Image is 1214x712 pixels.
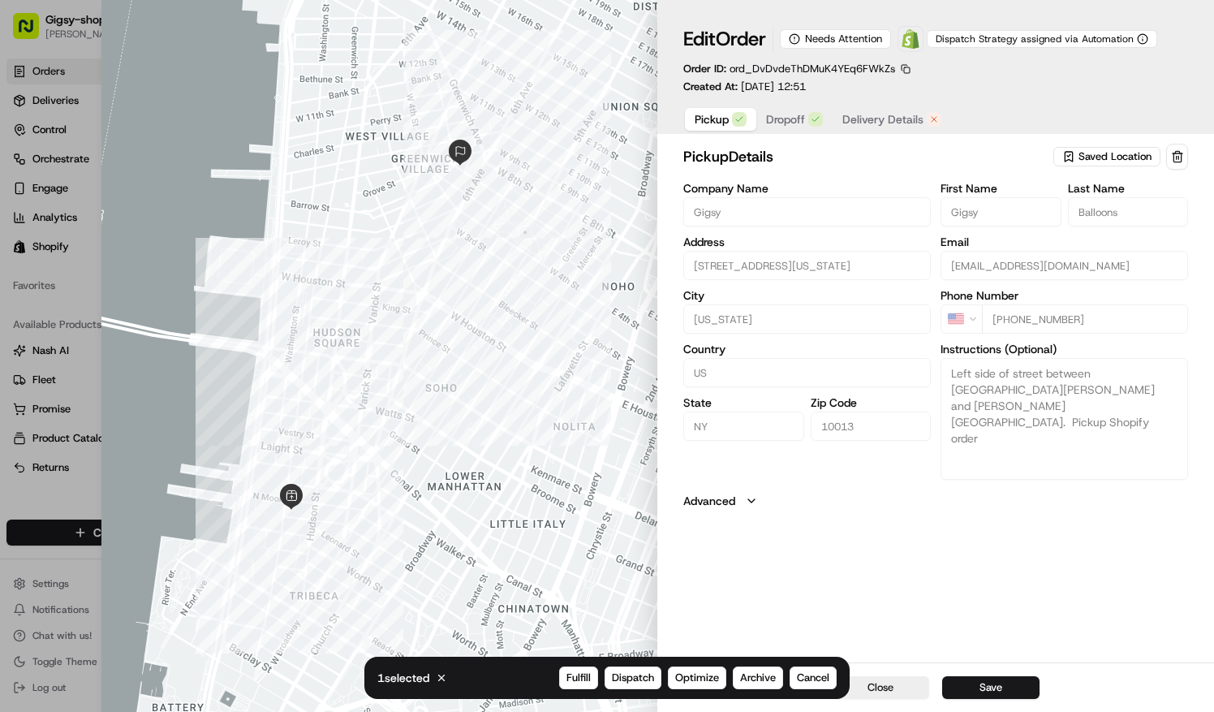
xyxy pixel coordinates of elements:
[16,364,29,377] div: 📗
[683,80,806,94] p: Created At:
[16,64,295,90] p: Welcome 👋
[153,362,260,378] span: API Documentation
[34,154,63,183] img: 9188753566659_6852d8bf1fb38e338040_72.png
[683,183,931,194] label: Company Name
[683,304,931,334] input: Enter city
[137,364,150,377] div: 💻
[942,676,1040,699] button: Save
[811,397,931,408] label: Zip Code
[716,26,766,52] span: Order
[16,154,45,183] img: 1736555255976-a54dd68f-1ca7-489b-9aae-adbdc363a1c4
[766,111,805,127] span: Dropoff
[941,343,1188,355] label: Instructions (Optional)
[144,251,177,264] span: [DATE]
[936,32,1134,45] span: Dispatch Strategy assigned via Automation
[941,358,1188,480] textarea: Left side of street between [GEOGRAPHIC_DATA][PERSON_NAME] and [PERSON_NAME][GEOGRAPHIC_DATA]. Pi...
[683,358,931,387] input: Enter country
[16,279,42,305] img: Masood Aslam
[683,26,766,52] h1: Edit
[901,29,920,49] img: Shopify
[114,401,196,414] a: Powered byPylon
[161,402,196,414] span: Pylon
[941,183,1061,194] label: First Name
[683,493,735,509] label: Advanced
[811,412,931,441] input: Enter zip code
[135,251,140,264] span: •
[982,304,1188,334] input: Enter phone number
[32,296,45,309] img: 1736555255976-a54dd68f-1ca7-489b-9aae-adbdc363a1c4
[927,30,1157,48] button: Dispatch Strategy assigned via Automation
[50,295,131,308] span: [PERSON_NAME]
[16,210,109,223] div: Past conversations
[131,356,267,385] a: 💻API Documentation
[1078,149,1152,164] span: Saved Location
[50,251,131,264] span: [PERSON_NAME]
[730,62,895,76] span: ord_DvDvdeThDMuK4YEq6FWkZs
[832,676,929,699] button: Close
[135,295,140,308] span: •
[683,197,931,227] input: Enter company name
[683,251,931,280] input: 375 Greenwich Street, New York, NY 10013, US
[941,197,1061,227] input: Enter first name
[695,111,729,127] span: Pickup
[941,290,1188,301] label: Phone Number
[1068,183,1188,194] label: Last Name
[32,362,124,378] span: Knowledge Base
[276,159,295,179] button: Start new chat
[941,236,1188,248] label: Email
[144,295,177,308] span: [DATE]
[683,412,803,441] input: Enter state
[73,154,266,170] div: Start new chat
[683,397,803,408] label: State
[741,80,806,93] span: [DATE] 12:51
[1053,145,1163,168] button: Saved Location
[73,170,223,183] div: We're available if you need us!
[683,290,931,301] label: City
[683,493,1188,509] button: Advanced
[780,29,891,49] div: Needs Attention
[941,251,1188,280] input: Enter email
[16,235,42,261] img: Sarah Lucier
[42,104,292,121] input: Got a question? Start typing here...
[683,236,931,248] label: Address
[1068,197,1188,227] input: Enter last name
[898,26,923,52] a: Shopify
[16,15,49,48] img: Nash
[10,356,131,385] a: 📗Knowledge Base
[252,207,295,227] button: See all
[842,111,923,127] span: Delivery Details
[683,62,895,76] p: Order ID:
[683,145,1050,168] h2: pickup Details
[683,343,931,355] label: Country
